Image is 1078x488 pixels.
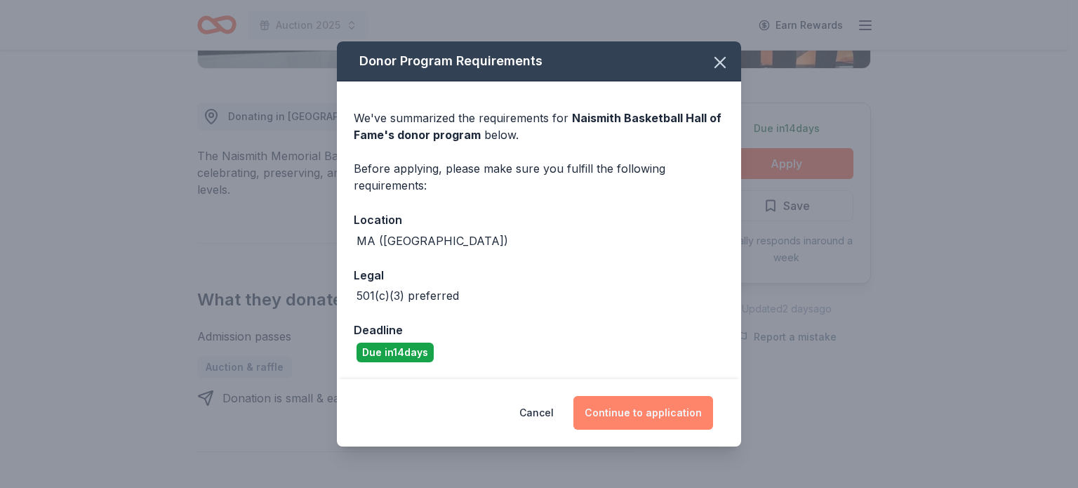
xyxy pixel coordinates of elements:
[357,232,508,249] div: MA ([GEOGRAPHIC_DATA])
[337,41,741,81] div: Donor Program Requirements
[354,266,724,284] div: Legal
[354,211,724,229] div: Location
[573,396,713,430] button: Continue to application
[519,396,554,430] button: Cancel
[357,287,459,304] div: 501(c)(3) preferred
[354,110,724,143] div: We've summarized the requirements for below.
[357,343,434,362] div: Due in 14 days
[354,321,724,339] div: Deadline
[354,160,724,194] div: Before applying, please make sure you fulfill the following requirements:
